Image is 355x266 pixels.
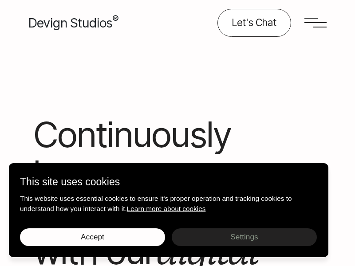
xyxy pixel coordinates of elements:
p: This site uses cookies [20,174,317,190]
sup: ® [112,13,118,25]
span: Accept [81,232,104,241]
span: Devign Studios [28,15,118,31]
a: Devign Studios® Homepage [28,13,118,32]
p: This website uses essential cookies to ensure it's proper operation and tracking cookies to under... [20,193,317,214]
a: Read our cookies policy [127,205,206,212]
a: Contact us about your project [217,9,291,37]
span: Settings [230,232,258,241]
button: Settings [172,228,317,246]
button: Accept [20,228,165,246]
